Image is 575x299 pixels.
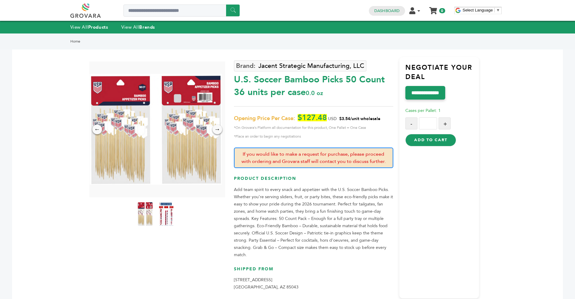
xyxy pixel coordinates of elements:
a: Select Language​ [463,8,500,12]
img: U.S. Soccer Bamboo Picks – 50 Count 36 units per case 0.0 oz [138,202,153,226]
button: + [439,117,451,129]
span: Select Language [463,8,493,12]
p: If you would like to make a request for purchase, please proceed with ordering and Grovara staff ... [234,148,393,168]
h3: Negotiate Your Deal [405,63,479,86]
div: U.S. Soccer Bamboo Picks 50 Count 36 units per case [234,70,393,99]
a: View AllProducts [70,24,108,30]
span: ▼ [496,8,500,12]
h3: Shipped From [234,266,393,277]
span: Cases per Pallet: 1 [405,108,441,113]
div: ← [92,125,102,134]
span: Opening Price Per Case: [234,115,295,122]
span: 0 [439,8,445,13]
strong: Products [88,24,108,30]
img: U.S. Soccer Bamboo Picks – 50 Count 36 units per case 0.0 oz [159,202,174,226]
div: → [212,125,222,134]
a: Jacent Strategic Manufacturing, LLC [234,60,366,72]
a: View AllBrands [121,24,155,30]
img: U.S. Soccer Bamboo Picks – 50 Count 36 units per case 0.0 oz [90,74,222,185]
span: *On Grovara's Platform all documentation for this product, One Pallet = One Case [234,124,393,131]
h3: Product Description [234,176,393,186]
button: Add to Cart [405,134,456,146]
p: [STREET_ADDRESS] [GEOGRAPHIC_DATA], AZ 85043 [234,276,393,291]
a: Dashboard [374,8,400,14]
a: My Cart [430,5,436,12]
input: Search a product or brand... [123,5,240,17]
span: *Place an order to begin any negotiations [234,133,393,140]
p: Add team spirit to every snack and appetizer with the U.S. Soccer Bamboo Picks. Whether you’re se... [234,186,393,259]
span: 0.0 oz [306,89,323,97]
span: $127.48 [298,114,327,121]
span: $3.54/unit wholesale [339,116,380,122]
button: - [405,117,417,129]
a: Home [70,39,80,44]
strong: Brands [139,24,155,30]
span: USD [328,116,337,122]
